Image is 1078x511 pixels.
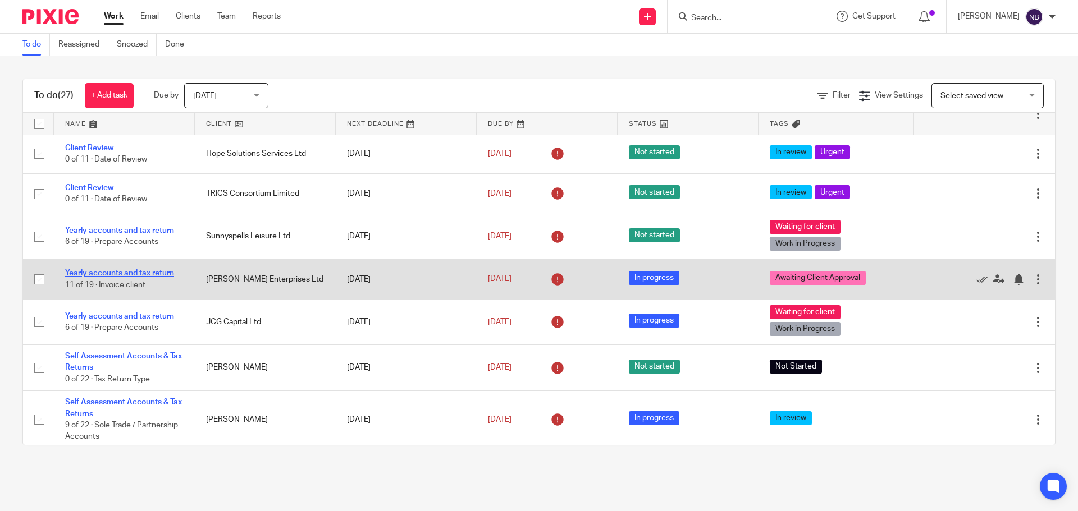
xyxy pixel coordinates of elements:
span: [DATE] [193,92,217,100]
a: Mark as done [976,274,993,285]
a: Client Review [65,144,113,152]
a: Client Review [65,184,113,192]
span: [DATE] [488,190,511,197]
span: Waiting for client [770,220,841,234]
span: Not Started [770,360,822,374]
a: Yearly accounts and tax return [65,269,174,277]
span: Urgent [815,145,850,159]
span: Filter [833,91,851,99]
a: Clients [176,11,200,22]
td: [PERSON_NAME] [195,391,336,449]
span: In review [770,145,812,159]
a: Done [165,34,193,56]
span: Work in Progress [770,322,841,336]
span: In progress [629,271,679,285]
input: Search [690,13,791,24]
span: Get Support [852,12,896,20]
span: Waiting for client [770,305,841,319]
span: Awaiting Client Approval [770,271,866,285]
a: Self Assessment Accounts & Tax Returns [65,398,182,417]
span: 0 of 22 · Tax Return Type [65,375,150,383]
a: Snoozed [117,34,157,56]
span: Select saved view [940,92,1003,100]
span: 6 of 19 · Prepare Accounts [65,238,158,246]
span: [DATE] [488,150,511,158]
img: Pixie [22,9,79,24]
span: View Settings [875,91,923,99]
span: [DATE] [488,416,511,423]
a: + Add task [85,83,134,108]
a: Yearly accounts and tax return [65,312,174,320]
td: [DATE] [336,345,477,391]
span: [DATE] [488,232,511,240]
td: [DATE] [336,300,477,345]
td: [DATE] [336,214,477,259]
p: [PERSON_NAME] [958,11,1020,22]
a: Yearly accounts and tax return [65,227,174,234]
span: In review [770,185,812,199]
img: svg%3E [1025,8,1043,26]
td: [DATE] [336,259,477,299]
a: Email [140,11,159,22]
a: To do [22,34,50,56]
span: 0 of 11 · Date of Review [65,155,147,163]
span: [DATE] [488,275,511,283]
a: Reports [253,11,281,22]
span: [DATE] [488,318,511,326]
span: 0 of 11 · Date of Review [65,196,147,204]
td: [DATE] [336,174,477,214]
span: Not started [629,228,680,242]
a: Self Assessment Accounts & Tax Returns [65,352,182,371]
span: In review [770,411,812,425]
span: In progress [629,314,679,328]
td: [DATE] [336,391,477,449]
span: Tags [770,121,789,127]
td: TRICS Consortium Limited [195,174,336,214]
td: JCG Capital Ltd [195,300,336,345]
span: Not started [629,145,680,159]
span: 6 of 19 · Prepare Accounts [65,324,158,332]
a: Team [217,11,236,22]
span: (27) [58,91,74,100]
p: Due by [154,90,179,101]
a: Work [104,11,124,22]
td: [PERSON_NAME] Enterprises Ltd [195,259,336,299]
span: In progress [629,411,679,425]
a: Reassigned [58,34,108,56]
span: [DATE] [488,363,511,371]
h1: To do [34,90,74,102]
span: Not started [629,185,680,199]
span: Not started [629,360,680,374]
td: [DATE] [336,133,477,173]
td: Sunnyspells Leisure Ltd [195,214,336,259]
span: Work in Progress [770,237,841,251]
td: Hope Solutions Services Ltd [195,133,336,173]
td: [PERSON_NAME] [195,345,336,391]
span: Urgent [815,185,850,199]
span: 9 of 22 · Sole Trade / Partnership Accounts [65,421,178,441]
span: 11 of 19 · Invoice client [65,281,145,289]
